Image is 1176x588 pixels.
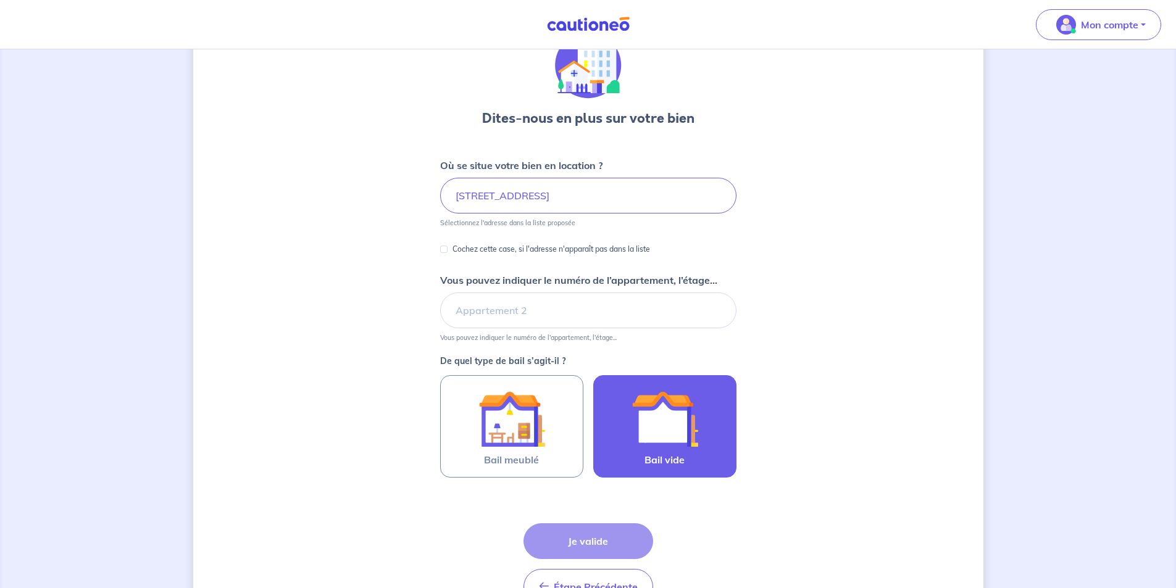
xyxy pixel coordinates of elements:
p: De quel type de bail s’agit-il ? [440,357,736,365]
img: Cautioneo [542,17,635,32]
p: Mon compte [1081,17,1138,32]
p: Où se situe votre bien en location ? [440,158,603,173]
p: Sélectionnez l'adresse dans la liste proposée [440,218,575,227]
img: illu_empty_lease.svg [632,386,698,452]
input: 2 rue de paris, 59000 lille [440,178,736,213]
p: Cochez cette case, si l'adresse n'apparaît pas dans la liste [452,242,650,257]
span: Bail vide [644,452,685,467]
img: illu_account_valid_menu.svg [1056,15,1076,35]
img: illu_houses.svg [555,32,622,99]
h3: Dites-nous en plus sur votre bien [482,109,694,128]
p: Vous pouvez indiquer le numéro de l’appartement, l’étage... [440,333,617,342]
input: Appartement 2 [440,292,736,328]
img: illu_furnished_lease.svg [478,386,545,452]
button: illu_account_valid_menu.svgMon compte [1036,9,1161,40]
span: Bail meublé [484,452,539,467]
p: Vous pouvez indiquer le numéro de l’appartement, l’étage... [440,273,717,288]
